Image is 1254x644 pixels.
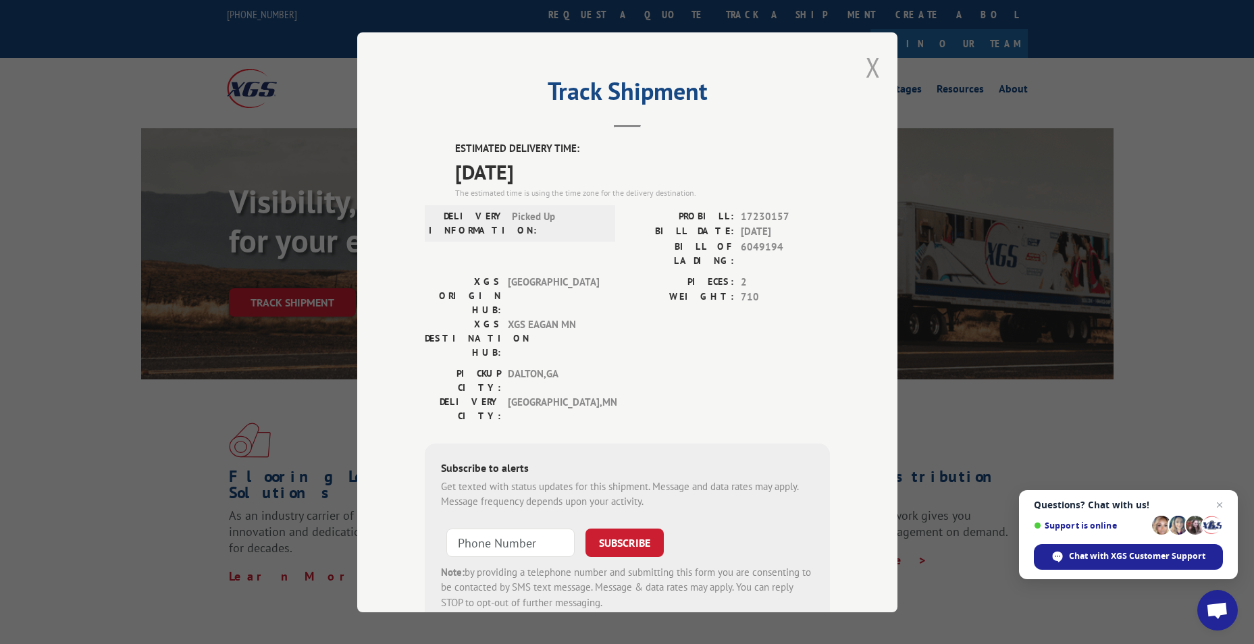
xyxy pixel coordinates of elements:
span: Questions? Chat with us! [1034,500,1223,510]
div: Subscribe to alerts [441,459,814,479]
span: Picked Up [512,209,603,237]
label: DELIVERY INFORMATION: [429,209,505,237]
label: ESTIMATED DELIVERY TIME: [455,141,830,157]
span: XGS EAGAN MN [508,317,599,359]
span: [DATE] [741,224,830,240]
div: by providing a telephone number and submitting this form you are consenting to be contacted by SM... [441,564,814,610]
button: SUBSCRIBE [585,528,664,556]
span: DALTON , GA [508,366,599,394]
label: BILL OF LADING: [627,239,734,267]
div: Open chat [1197,590,1238,630]
label: WEIGHT: [627,290,734,305]
label: XGS DESTINATION HUB: [425,317,501,359]
label: DELIVERY CITY: [425,394,501,423]
h2: Track Shipment [425,82,830,107]
div: The estimated time is using the time zone for the delivery destination. [455,186,830,198]
span: 6049194 [741,239,830,267]
span: [GEOGRAPHIC_DATA] , MN [508,394,599,423]
span: 17230157 [741,209,830,224]
input: Phone Number [446,528,575,556]
span: Chat with XGS Customer Support [1069,550,1205,562]
span: [GEOGRAPHIC_DATA] [508,274,599,317]
span: Support is online [1034,520,1147,531]
label: BILL DATE: [627,224,734,240]
span: 2 [741,274,830,290]
div: Get texted with status updates for this shipment. Message and data rates may apply. Message frequ... [441,479,814,509]
label: PROBILL: [627,209,734,224]
strong: Note: [441,565,465,578]
label: PIECES: [627,274,734,290]
span: [DATE] [455,156,830,186]
label: XGS ORIGIN HUB: [425,274,501,317]
div: Chat with XGS Customer Support [1034,544,1223,570]
span: 710 [741,290,830,305]
label: PICKUP CITY: [425,366,501,394]
span: Close chat [1211,497,1228,513]
button: Close modal [866,49,881,85]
